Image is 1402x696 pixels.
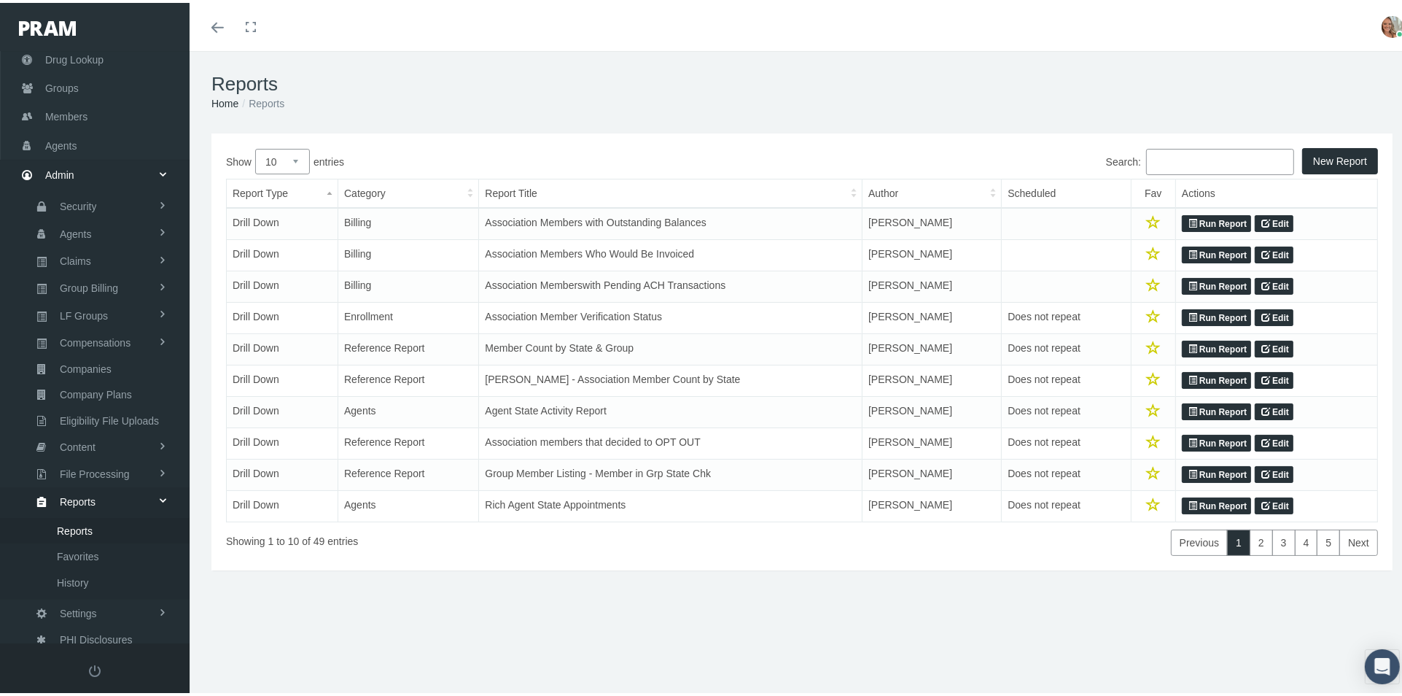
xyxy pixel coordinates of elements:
td: Association Members with Outstanding Balances [479,205,862,237]
td: [PERSON_NAME] [862,331,1002,363]
span: Security [60,191,97,216]
td: Association Member Verification Status [479,300,862,331]
span: PHI Disclosures [60,625,133,649]
a: Edit [1255,212,1293,230]
td: Enrollment [338,300,479,331]
span: Compensations [60,328,131,352]
td: Does not repeat [1002,331,1131,363]
td: Drill Down [227,268,338,300]
span: Members [45,100,87,128]
a: 3 [1272,527,1296,553]
span: Group Billing [60,273,118,298]
td: Agents [338,394,479,425]
td: Drill Down [227,488,338,519]
td: Billing [338,268,479,300]
th: Scheduled [1002,177,1131,206]
td: Association members that decided to OPT OUT [479,425,862,457]
td: Member Count by State & Group [479,331,862,363]
a: Run Report [1182,463,1251,481]
span: LF Groups [60,301,108,325]
input: Search: [1146,146,1294,172]
a: Previous [1171,527,1228,553]
td: [PERSON_NAME] [862,425,1002,457]
h1: Reports [211,70,1393,93]
td: [PERSON_NAME] [862,394,1002,425]
td: Reference Report [338,425,479,457]
a: Edit [1255,275,1293,293]
td: Reference Report [338,331,479,363]
span: Drug Lookup [45,43,104,71]
a: Run Report [1182,401,1251,418]
a: Run Report [1182,495,1251,512]
th: Fav [1131,177,1175,206]
button: New Report [1302,145,1378,171]
td: Rich Agent State Appointments [479,488,862,519]
li: Reports [238,93,284,109]
td: Agents [338,488,479,519]
span: Agents [60,219,92,244]
span: Favorites [57,541,99,566]
a: 2 [1250,527,1273,553]
a: Edit [1255,338,1293,355]
td: Drill Down [227,237,338,268]
span: Company Plans [60,379,132,404]
span: Groups [45,71,79,99]
td: [PERSON_NAME] - Association Member Count by State [479,363,862,394]
td: Drill Down [227,457,338,488]
a: Next [1339,527,1378,553]
td: Group Member Listing - Member in Grp State Chk [479,457,862,488]
td: Does not repeat [1002,363,1131,394]
span: Reports [57,516,93,541]
td: Drill Down [227,394,338,425]
a: Edit [1255,369,1293,387]
img: PRAM_20_x_78.png [19,18,76,33]
td: Drill Down [227,363,338,394]
td: Does not repeat [1002,425,1131,457]
span: Eligibility File Uploads [60,406,159,430]
a: Edit [1255,244,1293,261]
td: [PERSON_NAME] [862,268,1002,300]
span: Claims [60,246,91,271]
td: Does not repeat [1002,300,1131,331]
td: Reference Report [338,363,479,394]
th: Category: activate to sort column ascending [338,177,479,206]
td: [PERSON_NAME] [862,488,1002,519]
td: Association Members Who Would Be Invoiced [479,237,862,268]
td: Drill Down [227,205,338,237]
a: Run Report [1182,212,1251,230]
th: Report Type: activate to sort column descending [227,177,338,206]
span: Reports [60,487,96,511]
span: Content [60,432,96,457]
td: Drill Down [227,300,338,331]
a: 1 [1227,527,1250,553]
th: Actions [1176,177,1378,206]
td: [PERSON_NAME] [862,300,1002,331]
a: Run Report [1182,432,1251,449]
a: Edit [1255,495,1293,512]
a: Edit [1255,463,1293,481]
span: File Processing [60,459,130,484]
select: Showentries [255,146,310,171]
th: Report Title: activate to sort column ascending [479,177,862,206]
td: Agent State Activity Report [479,394,862,425]
td: Does not repeat [1002,488,1131,519]
td: Reference Report [338,457,479,488]
td: Billing [338,237,479,268]
span: Admin [45,158,74,186]
label: Show entries [226,146,802,171]
a: Run Report [1182,338,1251,355]
div: Open Intercom Messenger [1365,646,1400,681]
td: Association Memberswith Pending ACH Transactions [479,268,862,300]
label: Search: [802,146,1294,172]
td: [PERSON_NAME] [862,205,1002,237]
span: Agents [45,129,77,157]
a: 5 [1317,527,1340,553]
td: Billing [338,205,479,237]
td: [PERSON_NAME] [862,237,1002,268]
a: Home [211,95,238,107]
a: 4 [1295,527,1318,553]
a: Edit [1255,401,1293,418]
a: Run Report [1182,369,1251,387]
td: Drill Down [227,425,338,457]
a: Run Report [1182,275,1251,293]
